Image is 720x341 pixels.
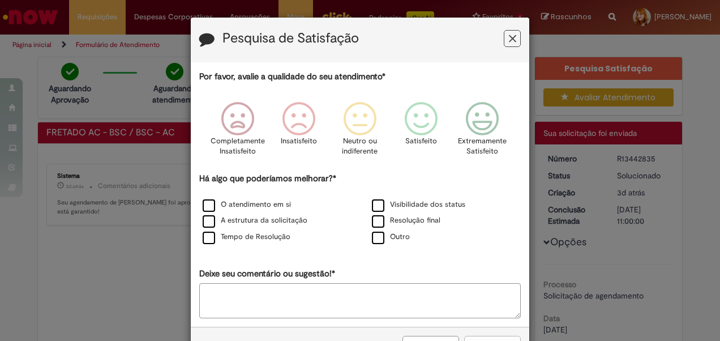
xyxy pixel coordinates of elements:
[222,31,359,46] label: Pesquisa de Satisfação
[208,93,266,171] div: Completamente Insatisfeito
[340,136,380,157] p: Neutro ou indiferente
[199,268,335,280] label: Deixe seu comentário ou sugestão!*
[203,199,291,210] label: O atendimento em si
[405,136,437,147] p: Satisfeito
[392,93,450,171] div: Satisfeito
[453,93,511,171] div: Extremamente Satisfeito
[203,215,307,226] label: A estrutura da solicitação
[199,71,385,83] label: Por favor, avalie a qualidade do seu atendimento*
[281,136,317,147] p: Insatisfeito
[211,136,265,157] p: Completamente Insatisfeito
[372,199,465,210] label: Visibilidade dos status
[203,232,290,242] label: Tempo de Resolução
[270,93,328,171] div: Insatisfeito
[331,93,389,171] div: Neutro ou indiferente
[372,232,410,242] label: Outro
[458,136,507,157] p: Extremamente Satisfeito
[199,173,521,246] div: Há algo que poderíamos melhorar?*
[372,215,440,226] label: Resolução final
